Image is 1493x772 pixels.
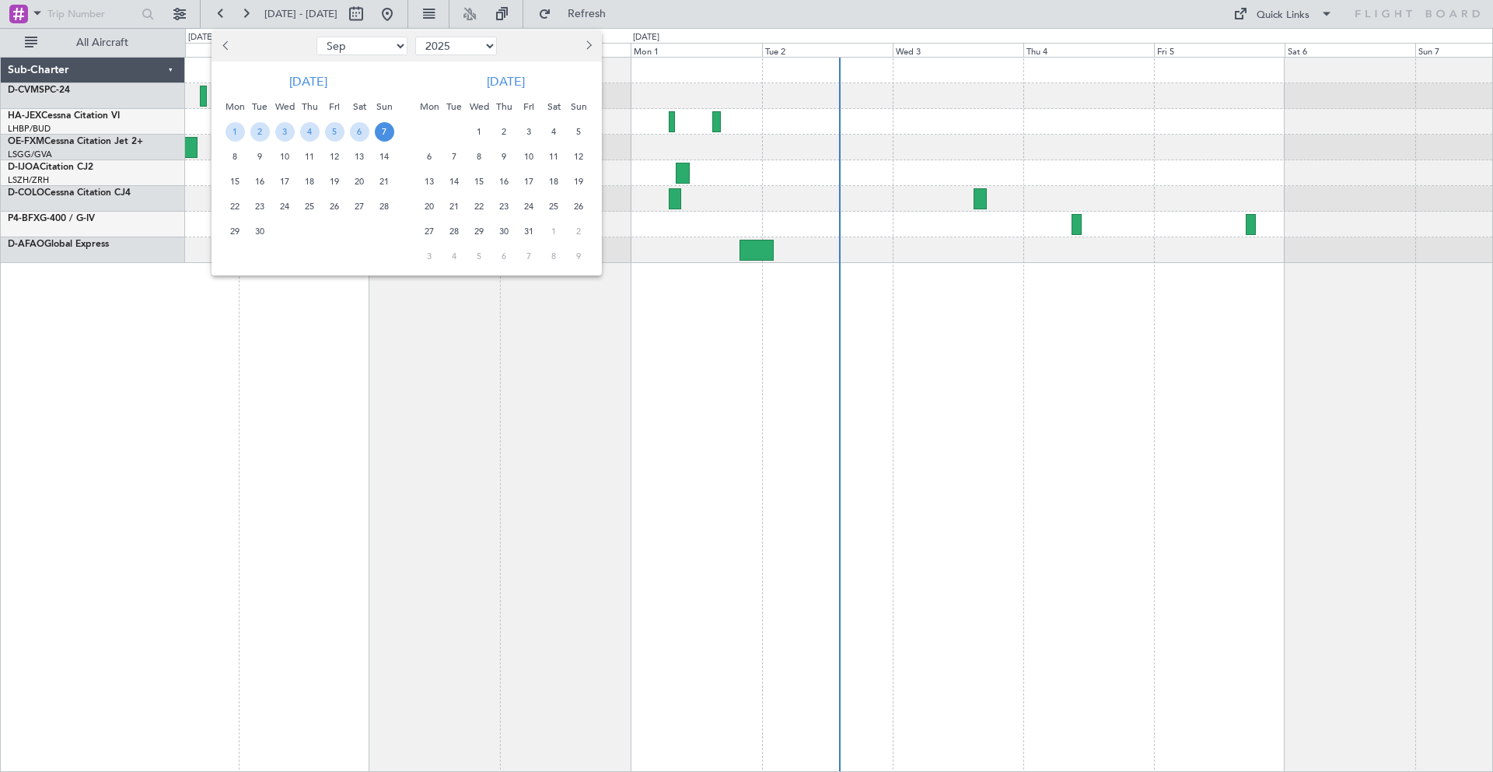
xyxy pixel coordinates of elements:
div: 28-10-2025 [442,219,467,244]
span: 6 [495,247,514,266]
div: 16-9-2025 [247,169,272,194]
div: 14-10-2025 [442,169,467,194]
span: 7 [375,122,394,142]
span: 15 [226,172,245,191]
div: 4-10-2025 [541,119,566,144]
button: Next month [579,33,596,58]
span: 23 [250,197,270,216]
span: 22 [470,197,489,216]
div: 18-10-2025 [541,169,566,194]
div: 22-10-2025 [467,194,491,219]
div: 15-9-2025 [222,169,247,194]
span: 27 [350,197,369,216]
span: 14 [445,172,464,191]
div: 25-9-2025 [297,194,322,219]
div: 14-9-2025 [372,144,397,169]
div: 1-9-2025 [222,119,247,144]
div: 7-11-2025 [516,244,541,268]
span: 11 [300,147,320,167]
div: 13-9-2025 [347,144,372,169]
div: Sun [566,94,591,119]
span: 5 [325,122,344,142]
div: Wed [272,94,297,119]
div: 3-9-2025 [272,119,297,144]
span: 24 [275,197,295,216]
span: 1 [226,122,245,142]
span: 8 [544,247,564,266]
span: 3 [275,122,295,142]
div: Tue [442,94,467,119]
div: 10-9-2025 [272,144,297,169]
div: 5-9-2025 [322,119,347,144]
span: 8 [226,147,245,167]
div: 7-10-2025 [442,144,467,169]
span: 4 [300,122,320,142]
span: 20 [420,197,439,216]
span: 22 [226,197,245,216]
span: 15 [470,172,489,191]
span: 6 [350,122,369,142]
span: 9 [250,147,270,167]
span: 21 [375,172,394,191]
div: 21-10-2025 [442,194,467,219]
div: Mon [417,94,442,119]
div: 1-11-2025 [541,219,566,244]
div: 6-11-2025 [491,244,516,268]
span: 17 [275,172,295,191]
span: 4 [544,122,564,142]
span: 30 [495,222,514,241]
span: 2 [495,122,514,142]
span: 7 [445,147,464,167]
div: 8-9-2025 [222,144,247,169]
div: Thu [297,94,322,119]
span: 12 [325,147,344,167]
span: 2 [250,122,270,142]
span: 19 [569,172,589,191]
div: 29-9-2025 [222,219,247,244]
div: 4-9-2025 [297,119,322,144]
span: 28 [375,197,394,216]
span: 1 [544,222,564,241]
div: 13-10-2025 [417,169,442,194]
div: 12-10-2025 [566,144,591,169]
div: Wed [467,94,491,119]
div: 6-9-2025 [347,119,372,144]
div: 17-10-2025 [516,169,541,194]
span: 28 [445,222,464,241]
div: 7-9-2025 [372,119,397,144]
span: 23 [495,197,514,216]
div: 23-10-2025 [491,194,516,219]
div: Mon [222,94,247,119]
span: 14 [375,147,394,167]
div: 9-9-2025 [247,144,272,169]
div: 21-9-2025 [372,169,397,194]
span: 29 [226,222,245,241]
div: 12-9-2025 [322,144,347,169]
span: 21 [445,197,464,216]
div: 3-11-2025 [417,244,442,268]
select: Select month [316,37,407,55]
span: 24 [519,197,539,216]
span: 16 [250,172,270,191]
div: 18-9-2025 [297,169,322,194]
span: 26 [569,197,589,216]
span: 5 [470,247,489,266]
span: 25 [544,197,564,216]
select: Select year [415,37,497,55]
div: 20-10-2025 [417,194,442,219]
div: Fri [516,94,541,119]
div: 8-10-2025 [467,144,491,169]
span: 9 [495,147,514,167]
div: 5-11-2025 [467,244,491,268]
span: 11 [544,147,564,167]
span: 27 [420,222,439,241]
span: 31 [519,222,539,241]
div: 29-10-2025 [467,219,491,244]
span: 12 [569,147,589,167]
div: 8-11-2025 [541,244,566,268]
span: 25 [300,197,320,216]
span: 30 [250,222,270,241]
div: 9-10-2025 [491,144,516,169]
span: 18 [300,172,320,191]
span: 26 [325,197,344,216]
